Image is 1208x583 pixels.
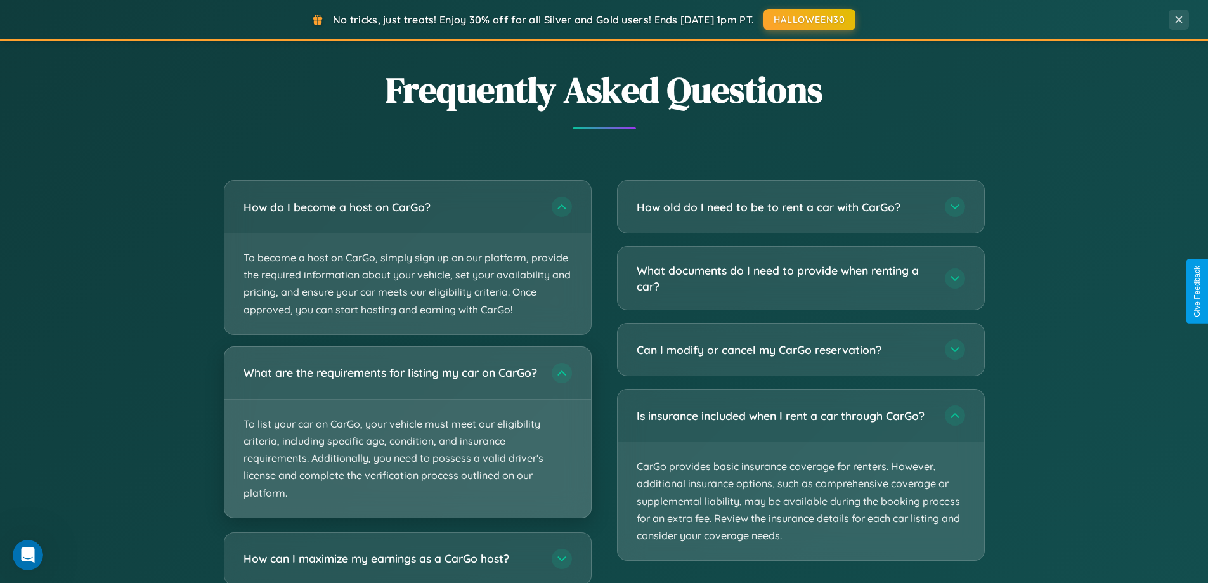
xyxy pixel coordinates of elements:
div: Give Feedback [1193,266,1202,317]
span: No tricks, just treats! Enjoy 30% off for all Silver and Gold users! Ends [DATE] 1pm PT. [333,13,754,26]
h3: How do I become a host on CarGo? [244,199,539,215]
h2: Frequently Asked Questions [224,65,985,114]
h3: What are the requirements for listing my car on CarGo? [244,365,539,381]
h3: How can I maximize my earnings as a CarGo host? [244,551,539,567]
h3: Can I modify or cancel my CarGo reservation? [637,342,932,358]
p: CarGo provides basic insurance coverage for renters. However, additional insurance options, such ... [618,442,984,560]
iframe: Intercom live chat [13,540,43,570]
p: To become a host on CarGo, simply sign up on our platform, provide the required information about... [224,233,591,334]
h3: How old do I need to be to rent a car with CarGo? [637,199,932,215]
p: To list your car on CarGo, your vehicle must meet our eligibility criteria, including specific ag... [224,400,591,518]
button: HALLOWEEN30 [763,9,855,30]
h3: What documents do I need to provide when renting a car? [637,263,932,294]
h3: Is insurance included when I rent a car through CarGo? [637,408,932,424]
